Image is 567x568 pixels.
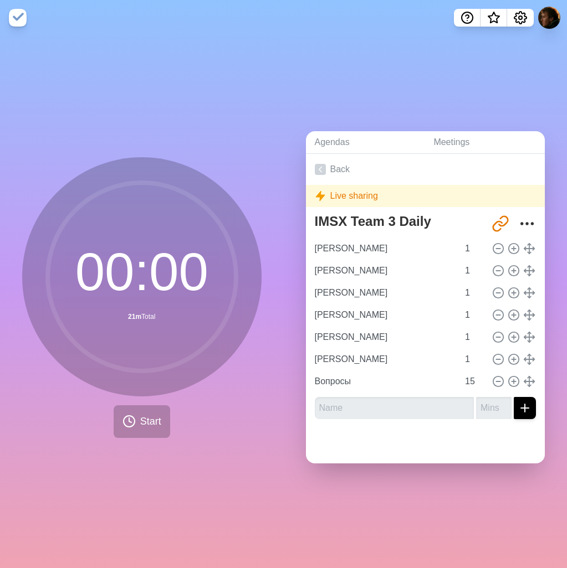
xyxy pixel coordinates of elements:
[516,213,538,235] button: More
[310,304,459,326] input: Name
[310,348,459,370] input: Name
[9,9,27,27] img: timeblocks logo
[306,131,425,154] a: Agendas
[114,405,170,438] button: Start
[310,370,459,393] input: Name
[461,282,487,304] input: Mins
[461,237,487,260] input: Mins
[140,414,161,429] span: Start
[310,237,459,260] input: Name
[461,326,487,348] input: Mins
[461,348,487,370] input: Mins
[310,260,459,282] input: Name
[315,397,474,419] input: Name
[507,9,534,27] button: Settings
[461,260,487,282] input: Mins
[306,154,545,185] a: Back
[454,9,481,27] button: Help
[425,131,545,154] a: Meetings
[461,304,487,326] input: Mins
[489,213,512,235] button: Share link
[310,326,459,348] input: Name
[476,397,512,419] input: Mins
[306,185,545,207] div: Live sharing
[461,370,487,393] input: Mins
[310,282,459,304] input: Name
[481,9,507,27] button: What’s new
